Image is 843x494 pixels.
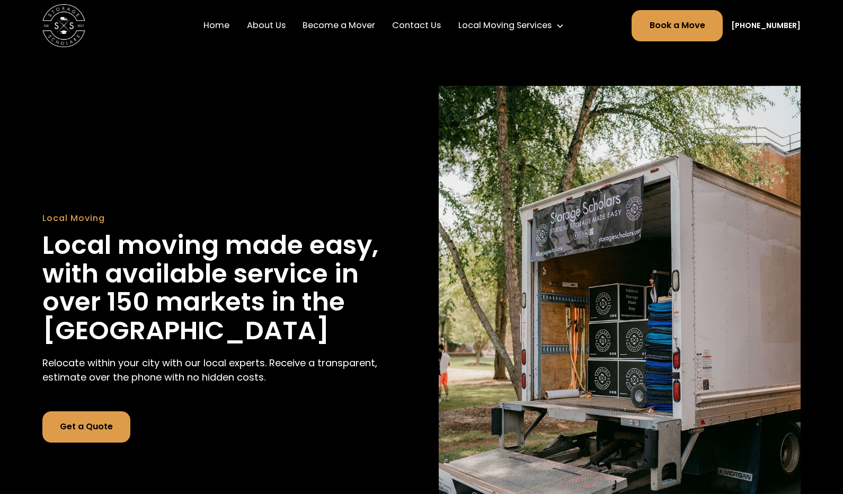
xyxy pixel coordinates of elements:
[388,11,445,41] a: Contact Us
[458,19,552,32] div: Local Moving Services
[42,356,405,385] p: Relocate within your city with our local experts. Receive a transparent, estimate over the phone ...
[731,20,801,31] a: [PHONE_NUMBER]
[42,4,85,47] a: home
[298,11,379,41] a: Become a Mover
[199,11,234,41] a: Home
[42,231,405,345] h1: Local moving made easy, with available service in over 150 markets in the [GEOGRAPHIC_DATA]
[632,10,723,41] a: Book a Move
[243,11,290,41] a: About Us
[454,15,569,36] div: Local Moving Services
[42,411,131,443] a: Get a Quote
[42,212,405,225] div: Local Moving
